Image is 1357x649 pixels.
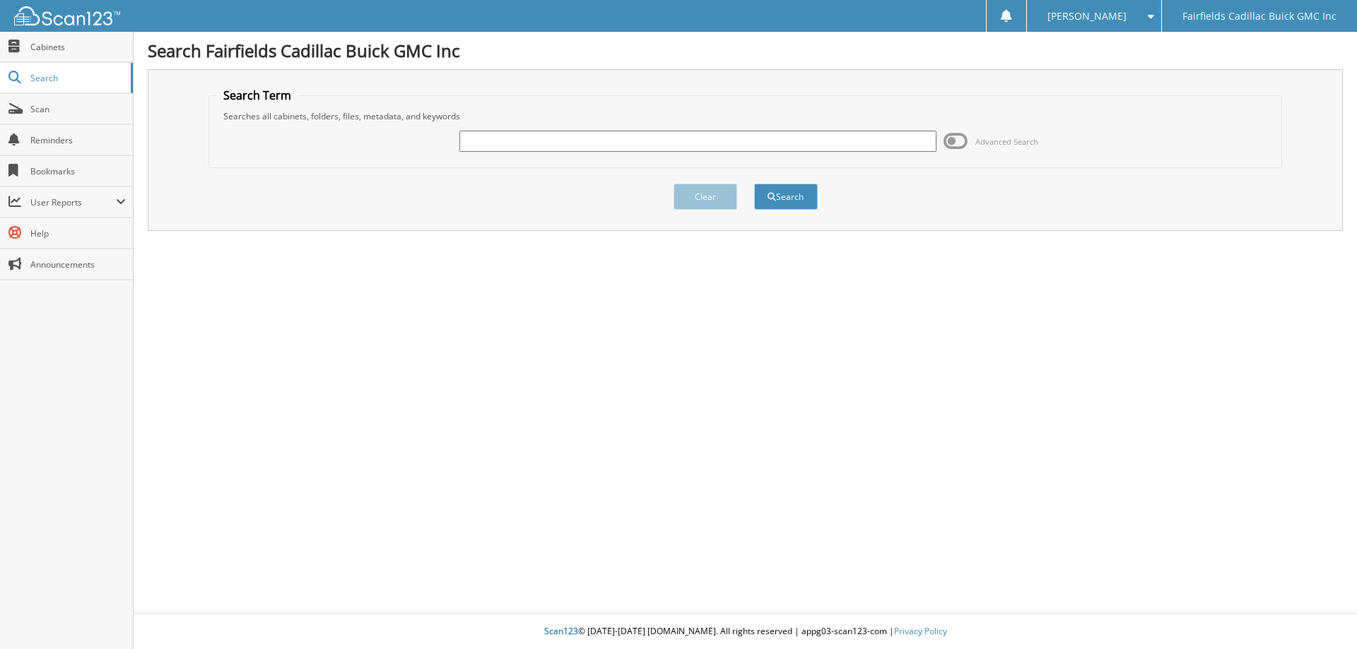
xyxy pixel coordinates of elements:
[30,41,126,53] span: Cabinets
[30,227,126,239] span: Help
[14,6,120,25] img: scan123-logo-white.svg
[30,196,116,208] span: User Reports
[674,184,737,210] button: Clear
[1286,581,1357,649] iframe: Chat Widget
[975,136,1038,147] span: Advanced Search
[30,134,126,146] span: Reminders
[216,88,298,103] legend: Search Term
[30,258,126,270] span: Announcements
[30,72,124,84] span: Search
[30,103,126,115] span: Scan
[148,39,1343,62] h1: Search Fairfields Cadillac Buick GMC Inc
[1182,12,1337,20] span: Fairfields Cadillac Buick GMC Inc
[30,165,126,177] span: Bookmarks
[754,184,818,210] button: Search
[1047,12,1127,20] span: [PERSON_NAME]
[216,110,1275,122] div: Searches all cabinets, folders, files, metadata, and keywords
[894,625,947,637] a: Privacy Policy
[134,614,1357,649] div: © [DATE]-[DATE] [DOMAIN_NAME]. All rights reserved | appg03-scan123-com |
[544,625,578,637] span: Scan123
